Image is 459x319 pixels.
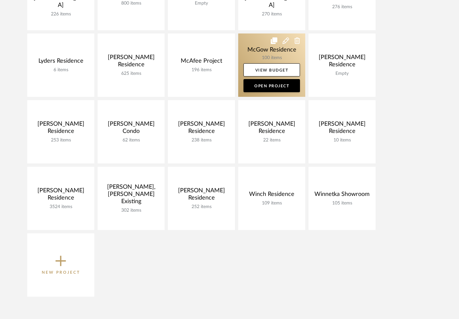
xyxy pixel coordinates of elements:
div: [PERSON_NAME] Residence [314,120,370,138]
p: New Project [42,269,80,276]
div: Winnetka Showroom [314,191,370,201]
div: 270 items [243,11,300,17]
div: 226 items [33,11,89,17]
div: 3524 items [33,204,89,210]
div: Winch Residence [243,191,300,201]
div: [PERSON_NAME] Condo [103,120,159,138]
div: McAfee Project [173,57,230,67]
button: New Project [27,233,94,297]
div: Empty [314,71,370,76]
div: 62 items [103,138,159,143]
div: 105 items [314,201,370,206]
div: Lyders Residence [33,57,89,67]
div: 253 items [33,138,89,143]
a: View Budget [243,63,300,76]
div: [PERSON_NAME] Residence [173,187,230,204]
div: 6 items [33,67,89,73]
div: 196 items [173,67,230,73]
div: [PERSON_NAME] Residence [33,187,89,204]
div: 302 items [103,208,159,213]
div: 625 items [103,71,159,76]
div: [PERSON_NAME] Residence [173,120,230,138]
div: [PERSON_NAME] Residence [103,54,159,71]
div: [PERSON_NAME] Residence [33,120,89,138]
div: [PERSON_NAME] Residence [243,120,300,138]
div: 276 items [314,4,370,10]
div: [PERSON_NAME], [PERSON_NAME] Existing [103,183,159,208]
div: Empty [173,1,230,6]
div: [PERSON_NAME] Residence [314,54,370,71]
div: 22 items [243,138,300,143]
div: 109 items [243,201,300,206]
div: 800 items [103,1,159,6]
div: 10 items [314,138,370,143]
div: 238 items [173,138,230,143]
div: 252 items [173,204,230,210]
a: Open Project [243,79,300,92]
